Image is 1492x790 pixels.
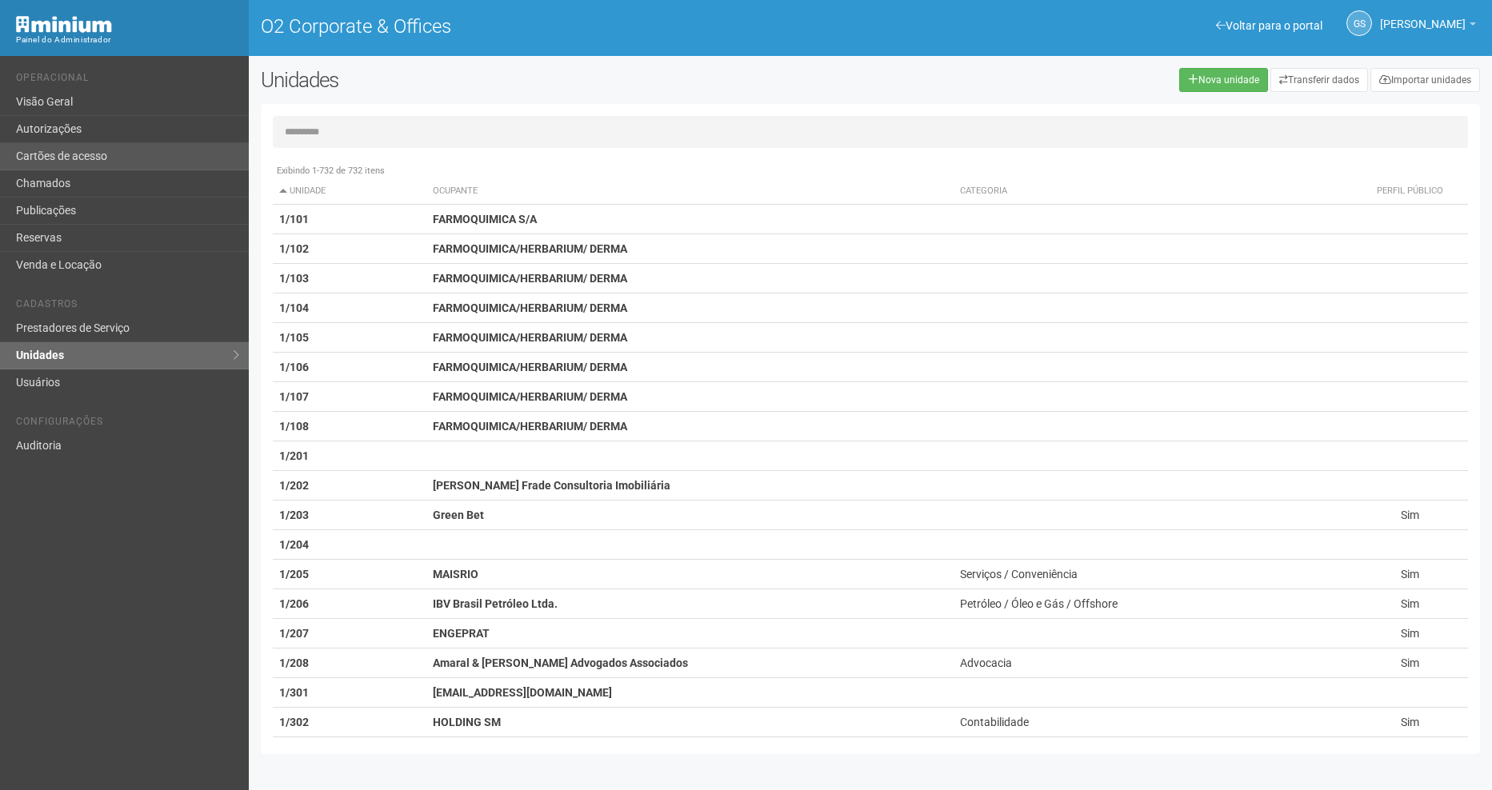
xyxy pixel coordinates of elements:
strong: 1/104 [279,301,309,314]
strong: 1/201 [279,449,309,462]
img: Minium [16,16,112,33]
span: Sim [1401,597,1419,610]
td: Petróleo / Óleo e Gás / Offshore [954,589,1352,619]
span: Gabriela Souza [1380,2,1466,30]
strong: IBV Brasil Petróleo Ltda. [433,597,558,610]
a: Voltar para o portal [1216,19,1322,32]
strong: 1/205 [279,568,309,581]
a: Transferir dados [1270,68,1368,92]
li: Configurações [16,416,237,433]
strong: 1/107 [279,390,309,403]
div: Painel do Administrador [16,33,237,47]
h2: Unidades [261,68,755,92]
strong: 1/206 [279,597,309,610]
strong: FARMOQUIMICA/HERBARIUM/ DERMA [433,331,627,344]
span: Sim [1401,568,1419,581]
span: Sim [1401,656,1419,669]
strong: [EMAIL_ADDRESS][DOMAIN_NAME] [433,686,612,699]
strong: 1/108 [279,420,309,433]
a: Nova unidade [1179,68,1268,92]
strong: FARMOQUIMICA/HERBARIUM/ DERMA [433,361,627,373]
strong: 1/105 [279,331,309,344]
div: Exibindo 1-732 de 732 itens [273,164,1468,178]
th: Unidade: activate to sort column descending [273,178,426,205]
strong: 1/106 [279,361,309,373]
strong: 1/102 [279,242,309,255]
strong: FARMOQUIMICA/HERBARIUM/ DERMA [433,390,627,403]
strong: 1/204 [279,538,309,551]
strong: 1/302 [279,716,309,728]
strong: FARMOQUIMICA S/A [433,213,537,225]
td: Advocacia [954,648,1352,678]
a: Importar unidades [1370,68,1480,92]
th: Ocupante: activate to sort column ascending [426,178,954,205]
strong: FARMOQUIMICA/HERBARIUM/ DERMA [433,242,627,255]
strong: ENGEPRAT [433,627,490,640]
th: Categoria: activate to sort column ascending [954,178,1352,205]
h1: O2 Corporate & Offices [261,16,858,37]
strong: FARMOQUIMICA/HERBARIUM/ DERMA [433,272,627,285]
li: Cadastros [16,298,237,315]
strong: 1/208 [279,656,309,669]
a: [PERSON_NAME] [1380,20,1476,33]
strong: [PERSON_NAME] Frade Consultoria Imobiliária [433,479,670,492]
strong: Green Bet [433,509,484,521]
span: Sim [1401,627,1419,640]
strong: HOLDING SM [433,716,501,728]
strong: 1/301 [279,686,309,699]
strong: 1/101 [279,213,309,225]
strong: MAISRIO [433,568,478,581]
strong: Amaral & [PERSON_NAME] Advogados Associados [433,656,688,669]
span: Sim [1401,716,1419,728]
td: Administração / Imobiliária [954,737,1352,767]
strong: 1/207 [279,627,309,640]
a: GS [1346,10,1372,36]
strong: FARMOQUIMICA/HERBARIUM/ DERMA [433,301,627,314]
strong: FARMOQUIMICA/HERBARIUM/ DERMA [433,420,627,433]
td: Serviços / Conveniência [954,560,1352,589]
strong: 1/203 [279,509,309,521]
span: Sim [1401,509,1419,521]
li: Operacional [16,72,237,89]
strong: 1/103 [279,272,309,285]
strong: 1/202 [279,479,309,492]
th: Perfil público: activate to sort column ascending [1353,178,1468,205]
td: Contabilidade [954,708,1352,737]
